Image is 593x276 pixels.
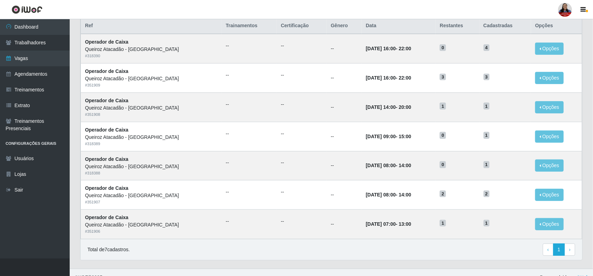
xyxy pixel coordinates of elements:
[85,98,129,103] strong: Operador de Caixa
[440,191,446,197] span: 2
[85,46,217,53] div: Queiroz Atacadão - [GEOGRAPHIC_DATA]
[326,210,361,239] td: --
[226,42,272,50] ul: --
[366,134,411,139] strong: -
[366,104,396,110] time: [DATE] 14:00
[85,156,129,162] strong: Operador de Caixa
[85,104,217,112] div: Queiroz Atacadão - [GEOGRAPHIC_DATA]
[484,132,490,139] span: 1
[281,72,322,79] ul: --
[81,18,222,34] th: Ref
[85,134,217,141] div: Queiroz Atacadão - [GEOGRAPHIC_DATA]
[85,215,129,220] strong: Operador de Caixa
[85,221,217,229] div: Queiroz Atacadão - [GEOGRAPHIC_DATA]
[399,192,411,197] time: 14:00
[281,218,322,225] ul: --
[85,75,217,82] div: Queiroz Atacadão - [GEOGRAPHIC_DATA]
[226,218,272,225] ul: --
[226,72,272,79] ul: --
[440,44,446,51] span: 0
[326,180,361,210] td: --
[484,161,490,168] span: 1
[366,163,396,168] time: [DATE] 08:00
[85,163,217,170] div: Queiroz Atacadão - [GEOGRAPHIC_DATA]
[226,188,272,196] ul: --
[535,218,564,230] button: Opções
[85,141,217,147] div: # 318389
[399,163,411,168] time: 14:00
[484,191,490,197] span: 2
[399,104,411,110] time: 20:00
[226,101,272,108] ul: --
[366,221,411,227] strong: -
[440,74,446,81] span: 3
[569,247,571,252] span: ›
[535,43,564,55] button: Opções
[85,192,217,199] div: Queiroz Atacadão - [GEOGRAPHIC_DATA]
[535,130,564,143] button: Opções
[85,199,217,205] div: # 351907
[535,159,564,172] button: Opções
[399,221,411,227] time: 13:00
[366,46,411,51] strong: -
[326,18,361,34] th: Gênero
[85,112,217,118] div: # 351908
[11,5,43,14] img: CoreUI Logo
[366,104,411,110] strong: -
[553,244,565,256] a: 1
[281,188,322,196] ul: --
[547,247,549,252] span: ‹
[535,189,564,201] button: Opções
[399,75,411,81] time: 22:00
[277,18,326,34] th: Certificação
[281,42,322,50] ul: --
[326,92,361,122] td: --
[543,244,575,256] nav: pagination
[531,18,582,34] th: Opções
[366,75,411,81] strong: -
[85,68,129,74] strong: Operador de Caixa
[366,192,411,197] strong: -
[366,163,411,168] strong: -
[85,53,217,59] div: # 318390
[366,192,396,197] time: [DATE] 08:00
[436,18,479,34] th: Restantes
[85,229,217,234] div: # 351906
[484,74,490,81] span: 3
[440,220,446,227] span: 1
[535,72,564,84] button: Opções
[326,34,361,63] td: --
[440,161,446,168] span: 0
[326,64,361,93] td: --
[222,18,277,34] th: Trainamentos
[281,159,322,166] ul: --
[281,101,322,108] ul: --
[87,246,130,253] p: Total de 7 cadastros.
[281,130,322,137] ul: --
[326,122,361,151] td: --
[85,170,217,176] div: # 318388
[226,159,272,166] ul: --
[366,75,396,81] time: [DATE] 16:00
[484,103,490,110] span: 1
[85,82,217,88] div: # 351909
[484,220,490,227] span: 1
[399,46,411,51] time: 22:00
[366,46,396,51] time: [DATE] 16:00
[85,127,129,133] strong: Operador de Caixa
[399,134,411,139] time: 15:00
[543,244,554,256] a: Previous
[440,103,446,110] span: 1
[326,151,361,180] td: --
[479,18,531,34] th: Cadastradas
[226,130,272,137] ul: --
[85,185,129,191] strong: Operador de Caixa
[564,244,575,256] a: Next
[366,134,396,139] time: [DATE] 09:00
[362,18,436,34] th: Data
[85,39,129,45] strong: Operador de Caixa
[535,101,564,113] button: Opções
[440,132,446,139] span: 0
[366,221,396,227] time: [DATE] 07:00
[484,44,490,51] span: 4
